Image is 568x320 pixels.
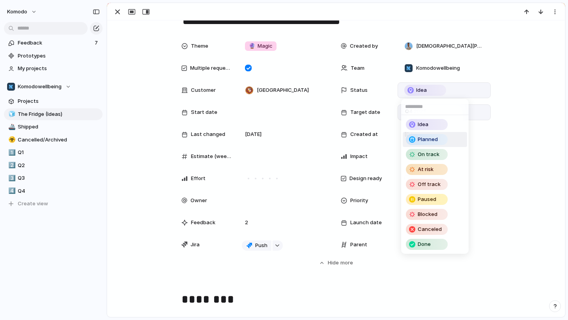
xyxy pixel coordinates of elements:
[418,180,441,188] span: Off track
[418,166,433,173] span: At risk
[418,240,431,248] span: Done
[418,225,442,233] span: Canceled
[418,151,439,158] span: On track
[418,121,428,128] span: Idea
[418,210,437,218] span: Blocked
[418,195,436,203] span: Paused
[418,136,438,143] span: Planned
